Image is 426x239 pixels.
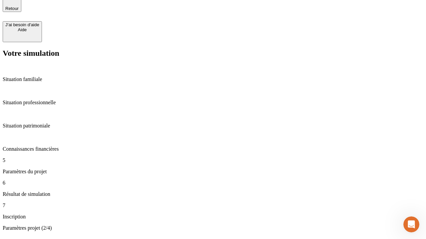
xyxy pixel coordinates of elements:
[3,225,423,231] p: Paramètres projet (2/4)
[3,191,423,197] p: Résultat de simulation
[5,22,39,27] div: J’ai besoin d'aide
[3,214,423,220] p: Inscription
[3,180,423,186] p: 6
[3,76,423,82] p: Situation familiale
[3,21,42,42] button: J’ai besoin d'aideAide
[3,49,423,58] h2: Votre simulation
[3,202,423,208] p: 7
[5,6,19,11] span: Retour
[403,216,419,232] iframe: Intercom live chat
[5,27,39,32] div: Aide
[3,169,423,175] p: Paramètres du projet
[3,123,423,129] p: Situation patrimoniale
[3,146,423,152] p: Connaissances financières
[3,100,423,106] p: Situation professionnelle
[3,157,423,163] p: 5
